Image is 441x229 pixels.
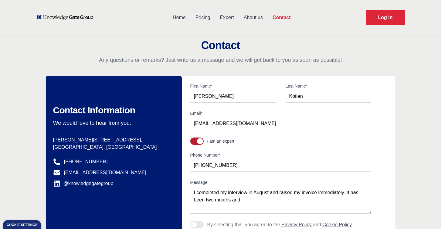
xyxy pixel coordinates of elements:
[190,83,276,89] label: First Name*
[64,169,146,176] a: [EMAIL_ADDRESS][DOMAIN_NAME]
[190,152,371,158] label: Phone Number*
[64,158,108,165] a: [PHONE_NUMBER]
[190,179,371,185] label: Message
[191,10,215,25] a: Pricing
[268,10,296,25] a: Contact
[207,221,353,228] p: By selecting this, you agree to the and .
[239,10,268,25] a: About us
[281,222,312,227] a: Privacy Policy
[411,200,441,229] iframe: Chat Widget
[53,119,167,127] p: We would love to hear from you.
[286,83,371,89] label: Last Name*
[53,180,114,187] a: @knowledgegategroup
[7,223,37,227] div: Cookie settings
[190,110,371,116] label: Email*
[168,10,191,25] a: Home
[366,10,405,25] a: Request Demo
[53,136,167,144] p: [PERSON_NAME][STREET_ADDRESS],
[322,222,352,227] a: Cookie Policy
[53,144,167,151] p: [GEOGRAPHIC_DATA], [GEOGRAPHIC_DATA]
[207,138,235,144] div: I am an expert
[215,10,239,25] a: Expert
[36,15,98,21] a: KOL Knowledge Platform: Talk to Key External Experts (KEE)
[53,105,167,116] h2: Contact Information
